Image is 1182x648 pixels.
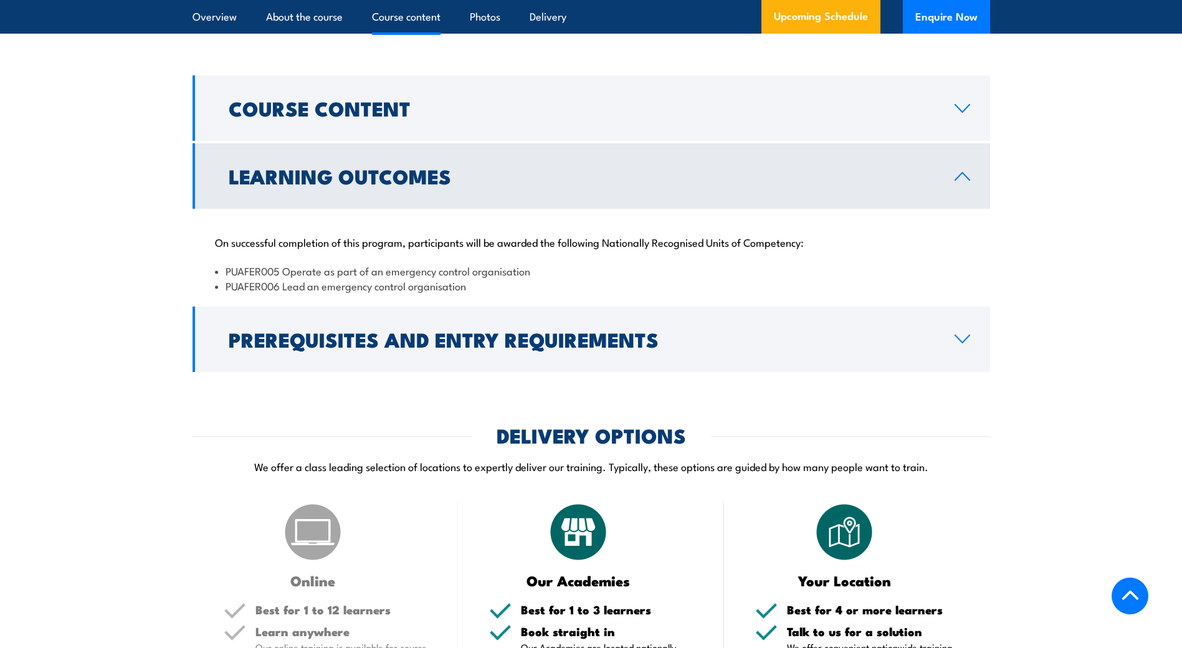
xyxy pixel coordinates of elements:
h5: Learn anywhere [255,626,427,637]
h5: Best for 1 to 12 learners [255,604,427,616]
h2: Learning Outcomes [229,167,935,184]
h2: Prerequisites and Entry Requirements [229,330,935,348]
a: Prerequisites and Entry Requirements [193,307,990,372]
h5: Book straight in [521,626,693,637]
h3: Our Academies [489,573,668,588]
p: On successful completion of this program, participants will be awarded the following Nationally R... [215,236,968,248]
h5: Talk to us for a solution [787,626,959,637]
a: Course Content [193,75,990,141]
p: We offer a class leading selection of locations to expertly deliver our training. Typically, thes... [193,459,990,474]
h3: Your Location [755,573,934,588]
h3: Online [224,573,403,588]
h2: Course Content [229,99,935,117]
h5: Best for 1 to 3 learners [521,604,693,616]
a: Learning Outcomes [193,143,990,209]
li: PUAFER006 Lead an emergency control organisation [215,279,968,293]
li: PUAFER005 Operate as part of an emergency control organisation [215,264,968,278]
h5: Best for 4 or more learners [787,604,959,616]
h2: DELIVERY OPTIONS [497,426,686,444]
